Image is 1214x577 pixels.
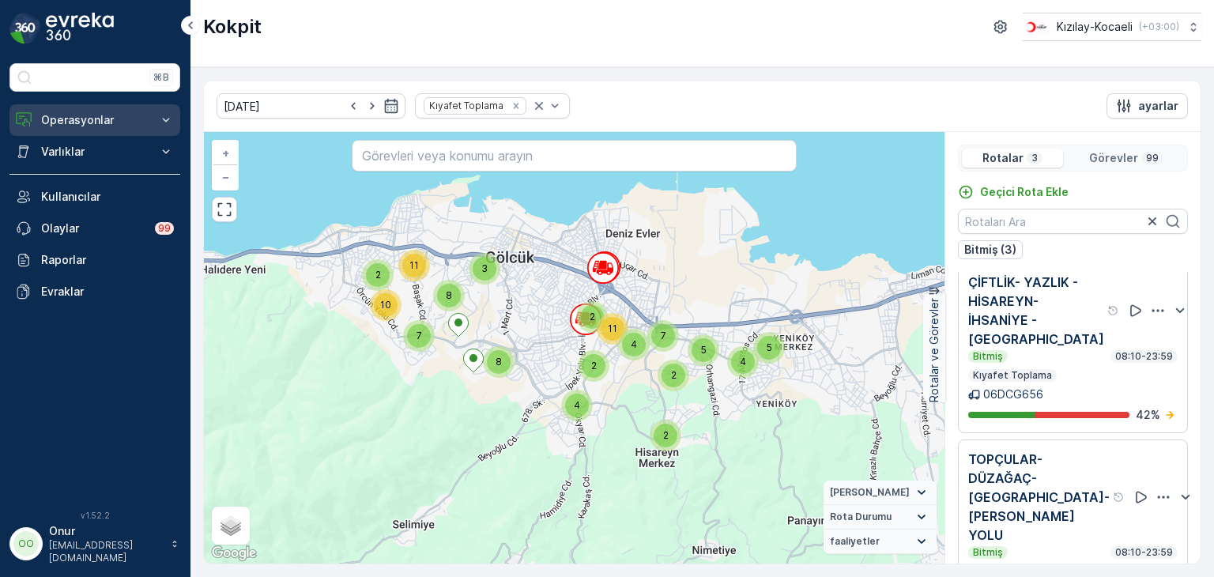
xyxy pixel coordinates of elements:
[688,334,719,366] div: 5
[590,311,595,322] span: 2
[41,221,145,236] p: Olaylar
[824,481,937,505] summary: [PERSON_NAME]
[727,346,759,378] div: 4
[424,98,506,113] div: Kıyafet Toplama
[469,253,500,285] div: 3
[561,390,593,421] div: 4
[352,140,796,172] input: Görevleri veya konumu arayın
[740,356,746,368] span: 4
[13,531,39,556] div: OO
[574,399,580,411] span: 4
[958,240,1023,259] button: Bitmiş (3)
[153,71,169,84] p: ⌘B
[661,330,666,341] span: 7
[1138,98,1178,114] p: ayarlar
[158,222,171,235] p: 99
[1136,407,1160,423] p: 42 %
[9,181,180,213] a: Kullanıcılar
[9,13,41,44] img: logo
[9,523,180,564] button: OOOnur[EMAIL_ADDRESS][DOMAIN_NAME]
[213,165,237,189] a: Uzaklaştır
[41,112,149,128] p: Operasyonlar
[980,184,1069,200] p: Geçici Rota Ekle
[576,301,608,333] div: 2
[375,269,381,281] span: 2
[208,543,260,564] a: Bu bölgeyi Google Haritalar'da açın (yeni pencerede açılır)
[362,259,394,291] div: 2
[417,330,422,341] span: 7
[9,276,180,307] a: Evraklar
[767,341,772,353] span: 5
[671,369,677,381] span: 2
[409,259,419,271] span: 11
[983,387,1043,402] p: 06DCG656
[41,189,174,205] p: Kullanıcılar
[824,530,937,554] summary: faaliyetler
[222,170,230,183] span: −
[9,213,180,244] a: Olaylar99
[398,250,430,281] div: 11
[608,322,617,334] span: 11
[971,369,1054,382] p: Kıyafet Toplama
[446,289,452,301] span: 8
[958,209,1188,234] input: Rotaları Ara
[968,450,1110,545] p: TOPÇULAR-DÜZAĞAÇ-[GEOGRAPHIC_DATA]-[PERSON_NAME] YOLU
[1023,13,1201,41] button: Kızılay-Kocaeli(+03:00)
[496,356,502,368] span: 8
[213,141,237,165] a: Yakınlaştır
[9,104,180,136] button: Operasyonlar
[208,543,260,564] img: Google
[433,280,465,311] div: 8
[958,184,1069,200] a: Geçici Rota Ekle
[1139,21,1179,33] p: ( +03:00 )
[1107,304,1120,317] div: Yardım Araç İkonu
[1030,152,1039,164] p: 3
[824,505,937,530] summary: Rota Durumu
[964,242,1016,258] p: Bitmiş (3)
[658,360,689,391] div: 2
[1023,18,1050,36] img: k%C4%B1z%C4%B1lay_0jL9uU1.png
[222,146,229,160] span: +
[380,299,391,311] span: 10
[403,320,435,352] div: 7
[1057,19,1133,35] p: Kızılay-Kocaeli
[203,14,262,40] p: Kokpit
[9,244,180,276] a: Raporlar
[49,539,163,564] p: [EMAIL_ADDRESS][DOMAIN_NAME]
[926,298,942,402] p: Rotalar ve Görevler
[46,13,114,44] img: logo_dark-DEwI_e13.png
[49,523,163,539] p: Onur
[830,486,910,499] span: [PERSON_NAME]
[971,350,1005,363] p: Bitmiş
[753,332,785,364] div: 5
[41,252,174,268] p: Raporlar
[370,289,402,321] div: 10
[41,144,149,160] p: Varlıklar
[1113,491,1125,503] div: Yardım Araç İkonu
[1144,152,1160,164] p: 99
[591,360,597,371] span: 2
[971,546,1005,559] p: Bitmiş
[483,346,515,378] div: 8
[631,338,637,350] span: 4
[830,535,880,548] span: faaliyetler
[217,93,405,119] input: dd/mm/yyyy
[597,313,628,345] div: 11
[968,273,1104,349] p: ÇİFTLİK- YAZLIK -HİSAREYN- İHSANİYE -[GEOGRAPHIC_DATA]
[507,100,525,112] div: Remove Kıyafet Toplama
[618,329,650,360] div: 4
[1114,546,1174,559] p: 08:10-23:59
[1107,93,1188,119] button: ayarlar
[9,511,180,520] span: v 1.52.2
[830,511,892,523] span: Rota Durumu
[701,344,707,356] span: 5
[647,320,679,352] div: 7
[1114,350,1174,363] p: 08:10-23:59
[982,150,1024,166] p: Rotalar
[9,136,180,168] button: Varlıklar
[213,508,248,543] a: Layers
[650,420,681,451] div: 2
[481,262,488,274] span: 3
[1089,150,1138,166] p: Görevler
[578,350,609,382] div: 2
